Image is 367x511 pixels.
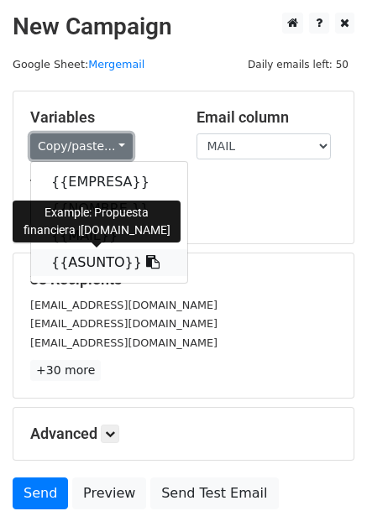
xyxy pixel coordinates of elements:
[31,169,187,196] a: {{EMPRESA}}
[30,133,133,159] a: Copy/paste...
[283,430,367,511] div: Widget de chat
[30,299,218,311] small: [EMAIL_ADDRESS][DOMAIN_NAME]
[13,201,181,242] div: Example: Propuesta financiera |[DOMAIN_NAME]
[30,108,171,127] h5: Variables
[197,108,338,127] h5: Email column
[30,317,218,330] small: [EMAIL_ADDRESS][DOMAIN_NAME]
[30,360,101,381] a: +30 more
[72,477,146,509] a: Preview
[30,336,218,349] small: [EMAIL_ADDRESS][DOMAIN_NAME]
[88,58,144,70] a: Mergemail
[242,55,354,74] span: Daily emails left: 50
[242,58,354,70] a: Daily emails left: 50
[283,430,367,511] iframe: Chat Widget
[150,477,278,509] a: Send Test Email
[31,249,187,276] a: {{ASUNTO}}
[13,477,68,509] a: Send
[13,13,354,41] h2: New Campaign
[30,425,337,443] h5: Advanced
[13,58,144,70] small: Google Sheet:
